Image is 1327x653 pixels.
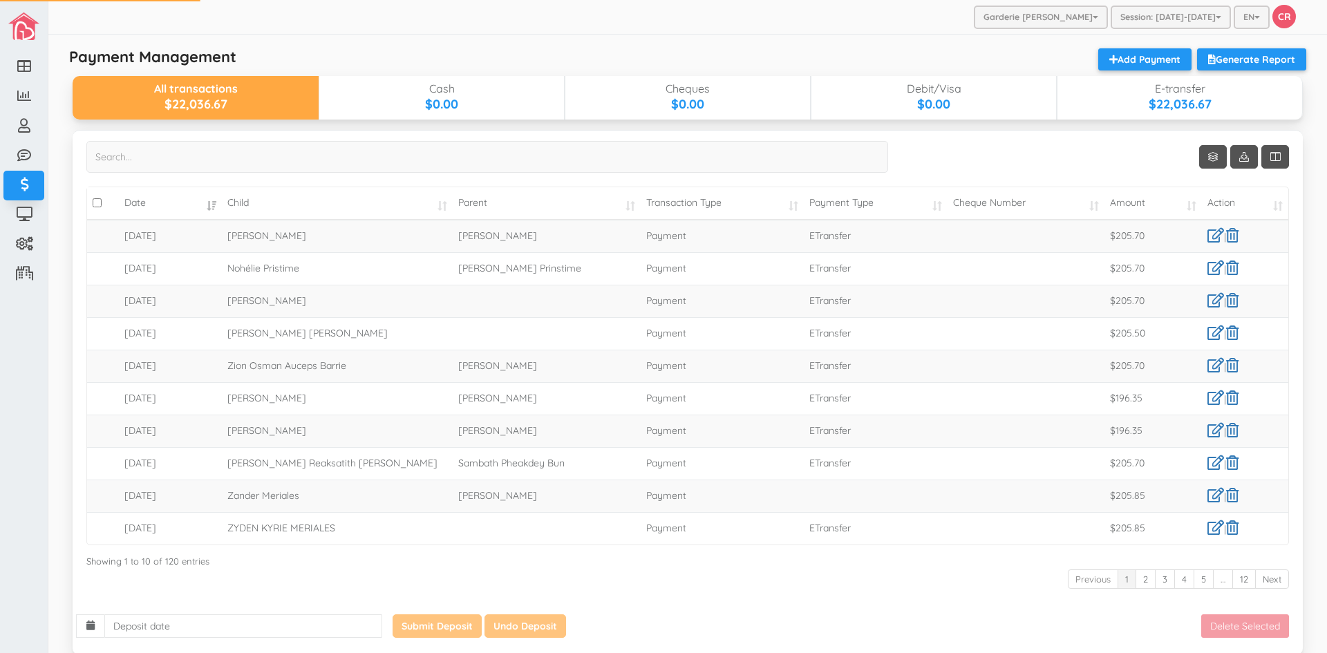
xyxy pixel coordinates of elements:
[1201,614,1289,638] input: Delete Selected
[69,48,236,65] h5: Payment Management
[119,285,222,317] td: [DATE]
[804,512,948,545] td: ETransfer
[453,480,641,512] td: [PERSON_NAME]
[641,350,804,382] td: Payment
[1255,569,1289,589] a: Next
[641,382,804,415] td: Payment
[1202,350,1288,382] td: |
[222,447,453,480] td: [PERSON_NAME] Reaksatith [PERSON_NAME]
[119,350,222,382] td: [DATE]
[222,512,453,545] td: ZYDEN KYRIE MERIALES
[119,447,222,480] td: [DATE]
[8,12,39,40] img: image
[222,415,453,447] td: [PERSON_NAME]
[804,187,948,220] td: Payment Type: activate to sort column ascending
[641,252,804,285] td: Payment
[1197,48,1306,70] a: Generate Report
[119,415,222,447] td: [DATE]
[1155,569,1175,589] a: 3
[1202,512,1288,545] td: |
[1202,415,1288,447] td: |
[222,187,453,220] td: Child: activate to sort column ascending
[1098,48,1192,70] a: Add Payment
[641,447,804,480] td: Payment
[1057,83,1302,95] div: E-transfer
[1202,252,1288,285] td: |
[1104,317,1202,350] td: $205.50
[222,350,453,382] td: Zion Osman Auceps Barrie
[319,83,564,95] div: Cash
[1202,285,1288,317] td: |
[804,317,948,350] td: ETransfer
[1202,480,1288,512] td: |
[1136,569,1156,589] a: 2
[119,512,222,545] td: [DATE]
[641,415,804,447] td: Payment
[222,317,453,350] td: [PERSON_NAME] [PERSON_NAME]
[1104,415,1202,447] td: $196.35
[1194,569,1214,589] a: 5
[1104,252,1202,285] td: $205.70
[222,480,453,512] td: Zander Meriales
[1202,382,1288,415] td: |
[804,447,948,480] td: ETransfer
[641,512,804,545] td: Payment
[804,285,948,317] td: ETransfer
[1202,447,1288,480] td: |
[119,382,222,415] td: [DATE]
[1057,95,1302,113] div: $22,036.67
[1068,569,1118,589] a: Previous
[222,220,453,252] td: [PERSON_NAME]
[104,614,382,638] input: Deposited Date
[641,187,804,220] td: Transaction Type: activate to sort column ascending
[1104,382,1202,415] td: $196.35
[641,480,804,512] td: Payment
[1104,512,1202,545] td: $205.85
[453,415,641,447] td: [PERSON_NAME]
[86,549,1289,568] div: Showing 1 to 10 of 120 entries
[1202,220,1288,252] td: |
[119,252,222,285] td: [DATE]
[1174,569,1194,589] a: 4
[804,415,948,447] td: ETransfer
[453,252,641,285] td: [PERSON_NAME] Prinstime
[119,187,222,220] td: Date: activate to sort column ascending
[453,220,641,252] td: [PERSON_NAME]
[453,382,641,415] td: [PERSON_NAME]
[222,382,453,415] td: [PERSON_NAME]
[1104,447,1202,480] td: $205.70
[453,187,641,220] td: Parent: activate to sort column ascending
[804,350,948,382] td: ETransfer
[948,187,1104,220] td: Cheque Number: activate to sort column ascending
[641,220,804,252] td: Payment
[119,220,222,252] td: [DATE]
[453,350,641,382] td: [PERSON_NAME]
[641,317,804,350] td: Payment
[1104,285,1202,317] td: $205.70
[1202,317,1288,350] td: |
[804,220,948,252] td: ETransfer
[1118,569,1136,589] a: 1
[565,95,810,113] div: $0.00
[86,141,888,173] input: Search...
[1232,569,1256,589] a: 12
[804,382,948,415] td: ETransfer
[453,447,641,480] td: Sambath Pheakdey Bun
[73,83,319,95] div: All transactions
[484,614,566,638] input: Undo Deposit
[1104,187,1202,220] td: Amount: activate to sort column ascending
[319,95,564,113] div: $0.00
[393,614,482,638] input: Submit Deposit
[73,95,319,113] div: $22,036.67
[1104,480,1202,512] td: $205.85
[811,83,1056,95] div: Debit/Visa
[811,95,1056,113] div: $0.00
[1202,187,1288,220] td: Action: activate to sort column ascending
[641,285,804,317] td: Payment
[565,83,810,95] div: Cheques
[804,252,948,285] td: ETransfer
[119,317,222,350] td: [DATE]
[222,252,453,285] td: Nohélie Pristime
[119,480,222,512] td: [DATE]
[1104,350,1202,382] td: $205.70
